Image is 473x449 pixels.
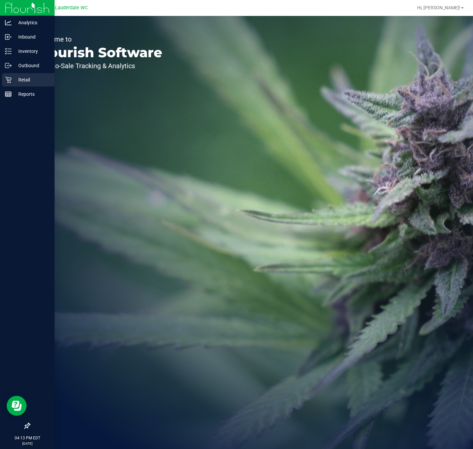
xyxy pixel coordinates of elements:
inline-svg: Outbound [5,62,12,69]
p: Retail [12,76,52,84]
inline-svg: Retail [5,76,12,83]
inline-svg: Inbound [5,34,12,40]
p: Analytics [12,19,52,27]
p: Outbound [12,62,52,70]
inline-svg: Analytics [5,19,12,26]
p: Seed-to-Sale Tracking & Analytics [36,63,162,69]
span: Ft. Lauderdale WC [48,5,88,11]
span: Hi, [PERSON_NAME]! [417,5,460,10]
iframe: Resource center [7,396,27,416]
p: Flourish Software [36,46,162,59]
p: Reports [12,90,52,98]
p: 04:13 PM EDT [3,435,52,441]
inline-svg: Inventory [5,48,12,55]
p: Welcome to [36,36,162,43]
p: Inventory [12,47,52,55]
inline-svg: Reports [5,91,12,97]
p: Inbound [12,33,52,41]
p: [DATE] [3,441,52,446]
